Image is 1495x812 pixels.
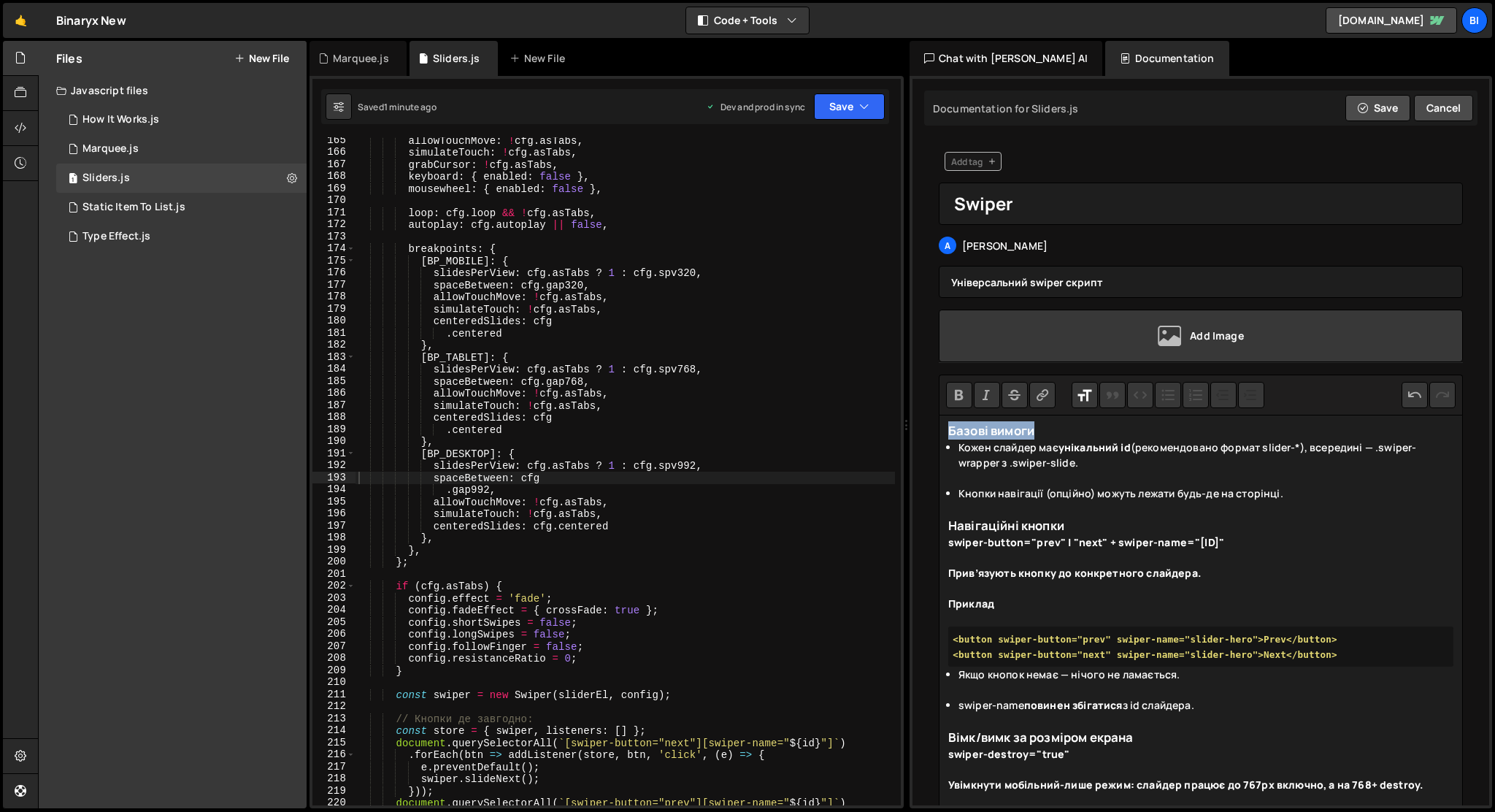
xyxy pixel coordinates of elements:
[312,158,356,171] div: 167
[312,339,356,351] div: 182
[1024,698,1123,712] strong: повинен збігатися
[312,194,356,207] div: 170
[56,193,307,222] div: 16013/43335.js
[312,676,356,689] div: 210
[312,640,356,653] div: 207
[312,483,356,496] div: 194
[312,761,356,773] div: 217
[945,240,950,252] span: A
[312,556,356,568] div: 200
[945,152,1002,171] input: Add tag
[312,592,356,605] div: 203
[312,387,356,399] div: 186
[948,728,1453,746] h1: Вімк/вимк за розміром екрана
[69,174,77,185] span: 1
[948,747,1069,761] strong: swiper-destroy="true"
[1238,382,1264,408] button: Increase Level
[1461,7,1488,34] a: Bi
[312,544,356,556] div: 199
[1190,326,1243,346] span: Add Image
[1155,382,1181,408] button: Bullets
[312,315,356,327] div: 180
[1429,382,1456,408] button: Redo
[910,41,1102,76] div: Chat with [PERSON_NAME] AI
[56,222,307,251] div: 16013/42871.js
[946,382,972,408] button: Bold
[312,255,356,267] div: 175
[312,242,356,255] div: 174
[82,113,159,126] div: How It Works.js
[312,134,356,147] div: 165
[312,363,356,375] div: 184
[82,172,130,185] div: Sliders.js
[312,459,356,472] div: 192
[312,448,356,460] div: 191
[929,101,1078,115] div: Documentation for Sliders.js
[312,399,356,412] div: 187
[312,327,356,340] div: 181
[1345,95,1410,121] button: Save
[312,351,356,364] div: 183
[312,748,356,761] div: 216
[948,421,1453,440] h1: Базові вимоги
[312,303,356,315] div: 179
[948,516,1453,535] h1: Навігаційні кнопки
[1326,7,1457,34] a: [DOMAIN_NAME]
[333,51,389,66] div: Marquee.js
[312,435,356,448] div: 190
[56,12,126,29] div: Binaryx New
[510,51,571,66] div: New File
[312,520,356,532] div: 197
[939,183,1463,225] input: Write a title for your documentation here
[312,773,356,785] div: 218
[948,535,1224,549] strong: swiper-button="prev" | "next" + swiper-name="[ID]"
[82,201,185,214] div: Static Item To List.js
[958,667,1453,697] li: Якщо кнопок немає — нічого не ламається.
[312,496,356,508] div: 195
[56,164,307,193] div: Sliders.js
[312,218,356,231] div: 172
[958,697,1453,728] li: swiper-name з id слайдера.
[1072,382,1098,408] button: Heading
[312,507,356,520] div: 196
[312,472,356,484] div: 193
[433,51,480,66] div: Sliders.js
[1099,382,1126,408] button: Quote
[312,724,356,737] div: 214
[312,689,356,701] div: 211
[312,375,356,388] div: 185
[706,101,805,113] div: Dev and prod in sync
[56,50,82,66] h2: Files
[3,3,39,38] a: 🤙
[948,566,1201,580] strong: Прив’язують кнопку до конкретного слайдера.
[39,76,307,105] div: Javascript files
[312,664,356,677] div: 209
[312,183,356,195] div: 169
[312,713,356,725] div: 213
[56,134,307,164] div: 16013/42868.js
[82,142,139,156] div: Marquee.js
[948,627,1453,667] pre: <button swiper-button="prev" swiper-name="slider-hero">Prev</button> <button swiper-button="next"...
[1029,382,1056,408] button: Link
[958,440,1453,486] li: Кожен слайдер має (рекомендовано формат slider-*), всередині — .swiper-wrapper з .swiper-slide.
[312,267,356,279] div: 176
[312,568,356,581] div: 201
[312,279,356,291] div: 177
[312,291,356,303] div: 178
[234,53,289,64] button: New File
[312,737,356,749] div: 215
[958,486,1453,516] li: Кнопки навігації (опційно) можуть лежати будь-де на сторінці.
[312,628,356,640] div: 206
[312,785,356,797] div: 219
[1127,382,1153,408] button: Code
[358,101,437,113] div: Saved
[686,7,809,34] button: Code + Tools
[312,207,356,219] div: 171
[312,652,356,664] div: 208
[312,532,356,544] div: 198
[939,266,1463,298] input: Write a short overview of your code
[962,239,1048,253] span: [PERSON_NAME]
[974,382,1000,408] button: Italic
[1414,95,1473,121] button: Cancel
